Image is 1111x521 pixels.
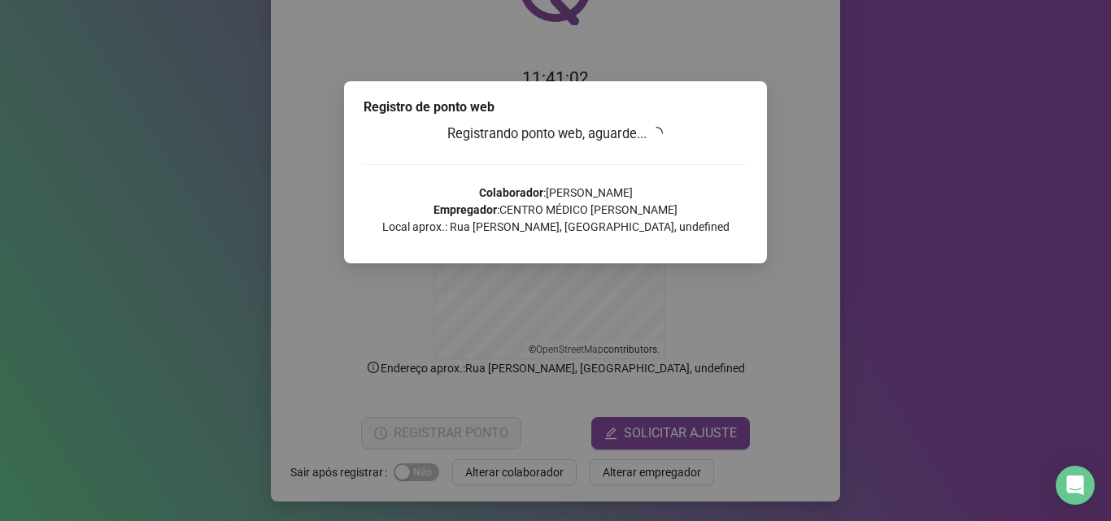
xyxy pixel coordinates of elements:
[364,185,747,236] p: : [PERSON_NAME] : CENTRO MÉDICO [PERSON_NAME] Local aprox.: Rua [PERSON_NAME], [GEOGRAPHIC_DATA],...
[479,186,543,199] strong: Colaborador
[1056,466,1095,505] div: Open Intercom Messenger
[648,124,666,142] span: loading
[434,203,497,216] strong: Empregador
[364,98,747,117] div: Registro de ponto web
[364,124,747,145] h3: Registrando ponto web, aguarde...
